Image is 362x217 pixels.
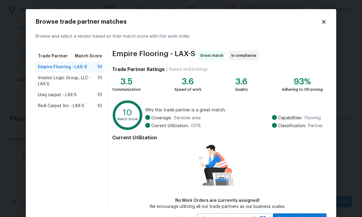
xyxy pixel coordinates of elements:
[278,115,302,121] span: Capabilities:
[165,66,169,73] div: |
[235,79,248,85] div: 3.6
[235,86,248,93] div: Quality
[145,107,323,113] span: Why this trade partner is a great match:
[97,103,102,109] span: 10
[169,66,208,73] div: Based on 42 ratings
[231,53,259,59] span: In compliance
[278,123,306,129] span: Classification:
[174,115,201,121] span: Services area
[97,75,102,87] span: 10
[151,123,189,129] span: Current Utilization:
[35,26,327,47] div: Browse and select a vendor based on their match score with this work order.
[112,66,165,73] h4: Trade Partner Ratings
[97,64,102,70] span: 10
[200,53,226,59] span: Great match
[282,79,323,85] div: 93%
[174,79,201,85] div: 3.6
[38,64,87,70] span: Empire Flooring - LAX-S
[149,198,285,204] div: No Work Orders are currently assigned!
[97,92,102,98] span: 10
[75,53,102,59] span: Match Score
[117,117,138,121] text: Match Score
[149,204,285,210] div: We encourage utilizing all our trade partners as our business scales.
[38,75,97,87] span: Interior Logic Group, LLC - LAX-S
[112,79,141,85] div: 3.5
[35,19,321,25] h2: Browse trade partner matches
[123,108,132,117] text: 10
[112,135,323,141] h4: Current Utilization
[305,115,321,121] span: Flooring
[174,86,201,93] div: Speed of work
[38,103,84,109] span: Redi Carpet Inc - LAX-S
[282,86,323,93] div: Adhering to OD pricing
[308,123,323,129] span: Partner
[191,123,201,129] span: 0.0 %
[151,115,172,121] span: Coverage:
[112,51,195,60] span: Empire Flooring - LAX-S
[38,92,77,98] span: Uniq carpet - LAX-S
[38,53,68,59] span: Trade Partner
[112,86,141,93] div: Communication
